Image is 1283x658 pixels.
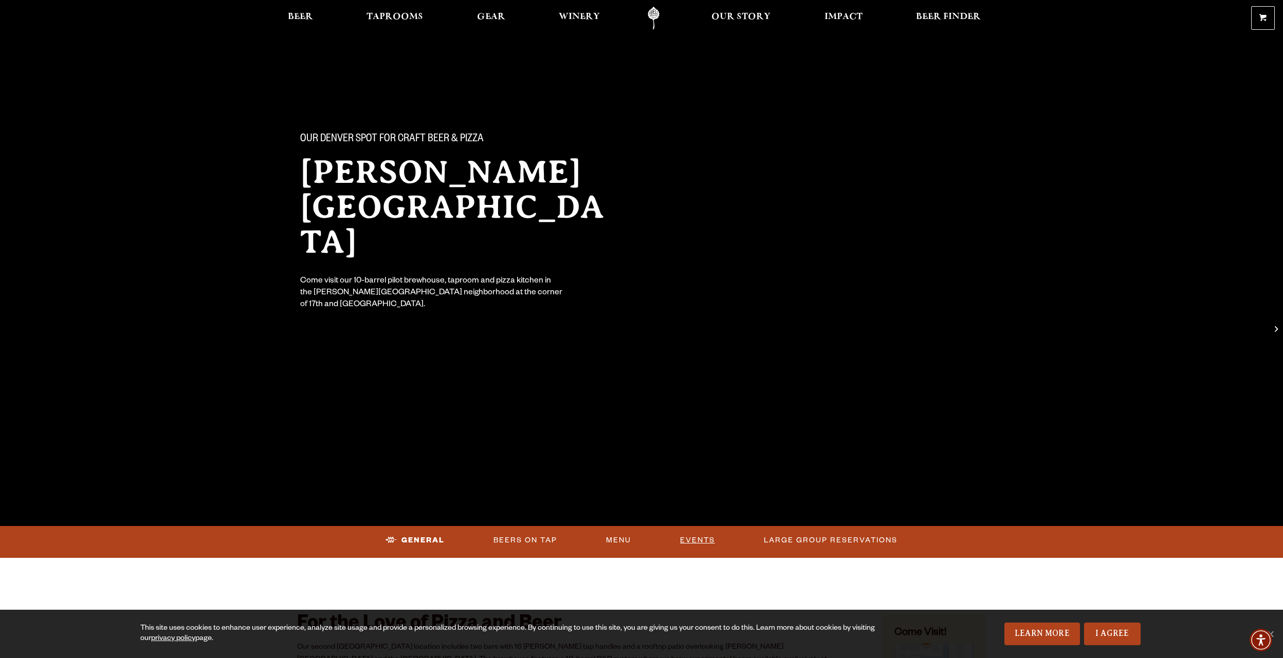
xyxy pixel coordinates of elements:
[489,529,561,552] a: Beers On Tap
[1250,629,1272,651] div: Accessibility Menu
[760,529,902,552] a: Large Group Reservations
[1004,623,1080,645] a: Learn More
[300,133,484,146] span: Our Denver spot for craft beer & pizza
[300,155,621,259] h2: [PERSON_NAME][GEOGRAPHIC_DATA]
[366,13,423,21] span: Taprooms
[824,13,863,21] span: Impact
[552,7,607,30] a: Winery
[711,13,771,21] span: Our Story
[559,13,600,21] span: Winery
[916,13,981,21] span: Beer Finder
[470,7,512,30] a: Gear
[705,7,777,30] a: Our Story
[288,13,313,21] span: Beer
[676,529,719,552] a: Events
[818,7,869,30] a: Impact
[909,7,987,30] a: Beer Finder
[300,276,563,311] div: Come visit our 10-barrel pilot brewhouse, taproom and pizza kitchen in the [PERSON_NAME][GEOGRAPH...
[477,13,505,21] span: Gear
[381,529,449,552] a: General
[1084,623,1141,645] a: I Agree
[602,529,635,552] a: Menu
[140,624,879,644] div: This site uses cookies to enhance user experience, analyze site usage and provide a personalized ...
[634,7,673,30] a: Odell Home
[360,7,430,30] a: Taprooms
[151,635,195,643] a: privacy policy
[281,7,320,30] a: Beer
